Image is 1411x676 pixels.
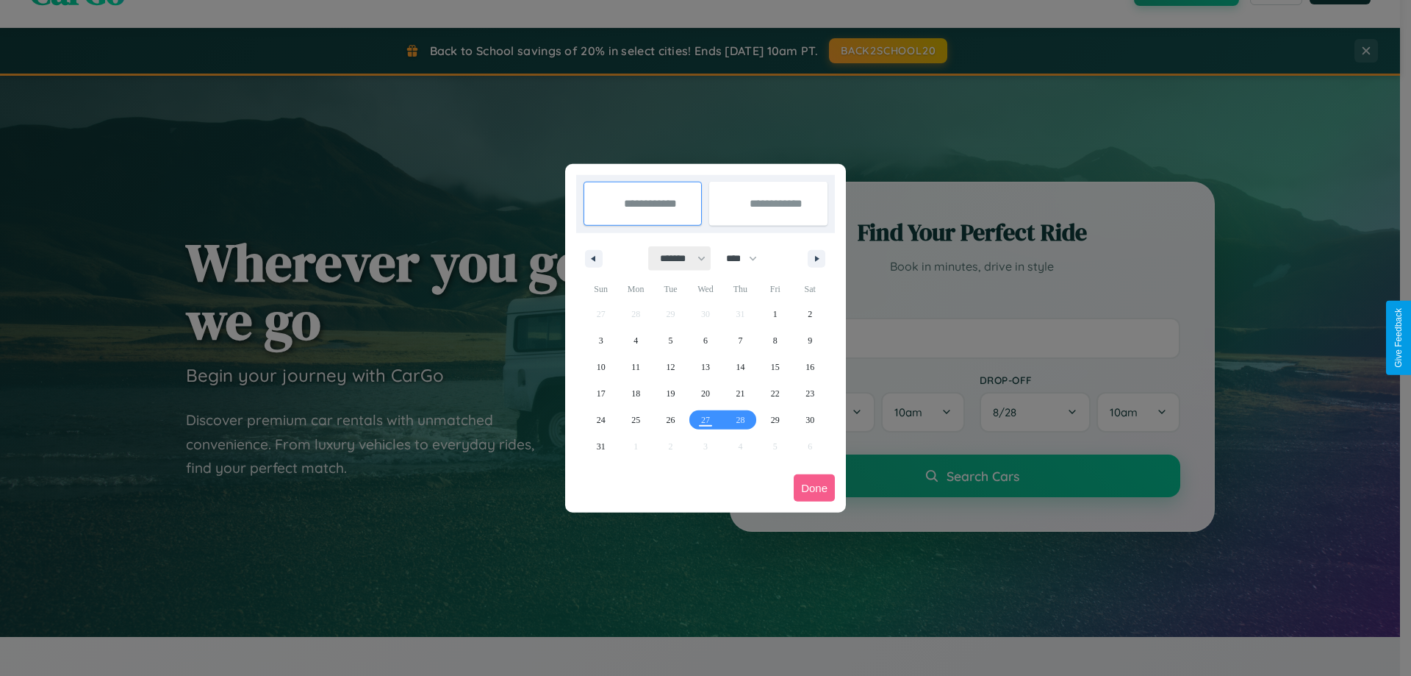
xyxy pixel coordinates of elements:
[793,277,827,301] span: Sat
[631,407,640,433] span: 25
[653,277,688,301] span: Tue
[723,277,758,301] span: Thu
[653,407,688,433] button: 26
[633,327,638,354] span: 4
[758,277,792,301] span: Fri
[618,277,653,301] span: Mon
[701,354,710,380] span: 13
[758,380,792,407] button: 22
[597,354,606,380] span: 10
[597,407,606,433] span: 24
[688,327,722,354] button: 6
[793,380,827,407] button: 23
[701,407,710,433] span: 27
[771,354,780,380] span: 15
[584,433,618,460] button: 31
[688,277,722,301] span: Wed
[805,380,814,407] span: 23
[771,407,780,433] span: 29
[736,354,744,380] span: 14
[631,380,640,407] span: 18
[723,327,758,354] button: 7
[688,354,722,380] button: 13
[758,354,792,380] button: 15
[773,301,778,327] span: 1
[618,327,653,354] button: 4
[618,380,653,407] button: 18
[584,380,618,407] button: 17
[805,407,814,433] span: 30
[667,354,675,380] span: 12
[805,354,814,380] span: 16
[667,380,675,407] span: 19
[758,301,792,327] button: 1
[667,407,675,433] span: 26
[653,354,688,380] button: 12
[618,354,653,380] button: 11
[584,354,618,380] button: 10
[738,327,742,354] span: 7
[723,380,758,407] button: 21
[653,380,688,407] button: 19
[794,474,835,502] button: Done
[771,380,780,407] span: 22
[793,301,827,327] button: 2
[793,327,827,354] button: 9
[703,327,708,354] span: 6
[653,327,688,354] button: 5
[631,354,640,380] span: 11
[808,301,812,327] span: 2
[736,407,744,433] span: 28
[669,327,673,354] span: 5
[584,277,618,301] span: Sun
[758,407,792,433] button: 29
[599,327,603,354] span: 3
[723,354,758,380] button: 14
[808,327,812,354] span: 9
[793,407,827,433] button: 30
[584,407,618,433] button: 24
[793,354,827,380] button: 16
[773,327,778,354] span: 8
[584,327,618,354] button: 3
[758,327,792,354] button: 8
[597,433,606,460] span: 31
[701,380,710,407] span: 20
[1393,308,1404,368] div: Give Feedback
[736,380,744,407] span: 21
[618,407,653,433] button: 25
[688,380,722,407] button: 20
[688,407,722,433] button: 27
[597,380,606,407] span: 17
[723,407,758,433] button: 28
